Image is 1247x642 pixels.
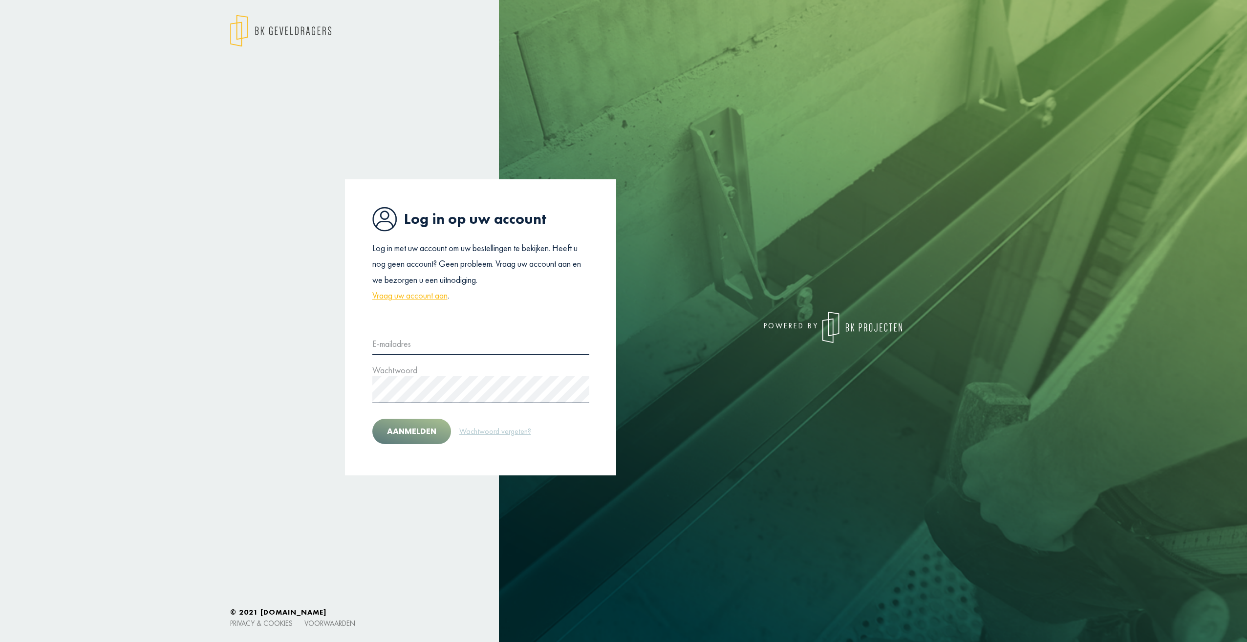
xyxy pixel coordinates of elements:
[372,207,589,232] h1: Log in op uw account
[230,608,1017,617] h6: © 2021 [DOMAIN_NAME]
[372,419,451,444] button: Aanmelden
[230,619,293,628] a: Privacy & cookies
[822,312,902,343] img: logo
[372,207,397,232] img: icon
[372,288,448,303] a: Vraag uw account aan
[459,425,532,438] a: Wachtwoord vergeten?
[304,619,355,628] a: Voorwaarden
[230,15,331,47] img: logo
[372,363,417,378] label: Wachtwoord
[372,240,589,304] p: Log in met uw account om uw bestellingen te bekijken. Heeft u nog geen account? Geen probleem. Vr...
[631,312,902,343] div: powered by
